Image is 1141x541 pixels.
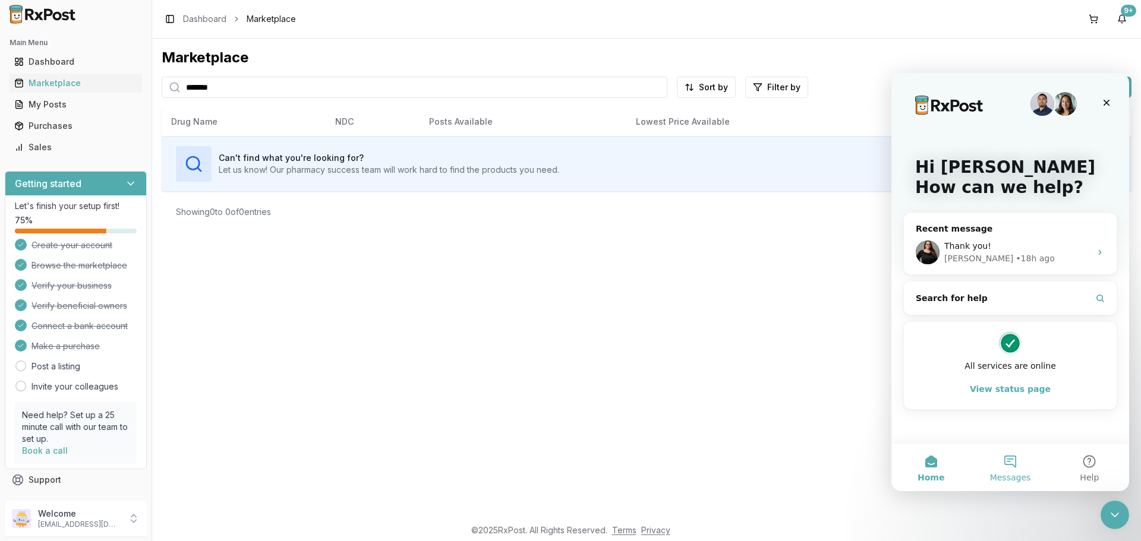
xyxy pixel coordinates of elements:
[31,320,128,332] span: Connect a bank account
[176,206,271,218] div: Showing 0 to 0 of 0 entries
[5,74,147,93] button: Marketplace
[38,520,121,529] p: [EMAIL_ADDRESS][DOMAIN_NAME]
[677,77,736,98] button: Sort by
[31,260,127,271] span: Browse the marketplace
[31,300,127,312] span: Verify beneficial owners
[1112,10,1131,29] button: 9+
[10,51,142,72] a: Dashboard
[767,81,800,93] span: Filter by
[22,409,130,445] p: Need help? Set up a 25 minute call with our team to set up.
[5,116,147,135] button: Purchases
[31,239,112,251] span: Create your account
[12,509,31,528] img: User avatar
[22,445,68,455] a: Book a call
[5,138,147,157] button: Sales
[10,115,142,137] a: Purchases
[420,107,626,136] th: Posts Available
[31,381,118,393] a: Invite your colleagues
[162,107,326,136] th: Drug Name
[14,77,137,89] div: Marketplace
[14,99,137,110] div: My Posts
[5,5,81,24] img: RxPost Logo
[14,56,137,68] div: Dashboard
[641,525,670,535] a: Privacy
[14,141,137,153] div: Sales
[247,13,296,25] span: Marketplace
[219,152,559,164] h3: Can't find what you're looking for?
[612,525,636,535] a: Terms
[10,72,142,94] a: Marketplace
[10,137,142,158] a: Sales
[162,48,1131,67] div: Marketplace
[219,164,559,176] p: Let us know! Our pharmacy success team will work hard to find the products you need.
[5,95,147,114] button: My Posts
[15,200,137,212] p: Let's finish your setup first!
[699,81,728,93] span: Sort by
[10,38,142,48] h2: Main Menu
[5,52,147,71] button: Dashboard
[10,94,142,115] a: My Posts
[1121,5,1136,17] div: 9+
[38,508,121,520] p: Welcome
[29,495,69,507] span: Feedback
[891,73,1129,491] iframe: Intercom live chat
[5,491,147,512] button: Feedback
[183,13,296,25] nav: breadcrumb
[31,340,100,352] span: Make a purchase
[5,469,147,491] button: Support
[745,77,808,98] button: Filter by
[31,280,112,292] span: Verify your business
[15,214,33,226] span: 75 %
[1101,501,1129,529] iframe: Intercom live chat
[31,360,80,372] a: Post a listing
[15,176,81,191] h3: Getting started
[326,107,420,136] th: NDC
[14,120,137,132] div: Purchases
[183,13,226,25] a: Dashboard
[626,107,909,136] th: Lowest Price Available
